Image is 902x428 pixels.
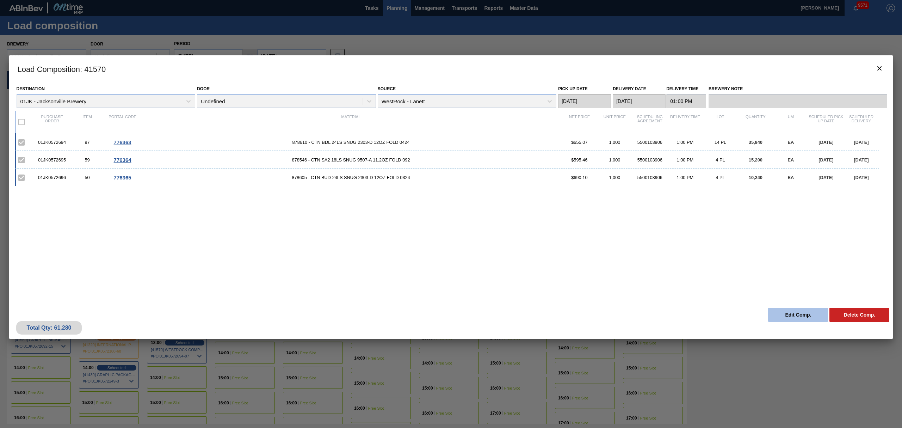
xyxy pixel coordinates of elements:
[105,157,140,163] div: Go to Order
[21,325,77,331] div: Total Qty: 61,280
[632,115,667,129] div: Scheduling Agreement
[597,140,632,145] div: 1,000
[140,175,562,180] span: 878605 - CTN BUD 24LS SNUG 2303-D 12OZ FOLD 0324
[70,157,105,163] div: 59
[114,139,131,145] span: 776363
[738,115,773,129] div: Quantity
[114,157,131,163] span: 776364
[70,175,105,180] div: 50
[709,84,888,94] label: Brewery Note
[854,175,869,180] span: [DATE]
[562,115,597,129] div: Net Price
[749,140,762,145] span: 35,840
[140,157,562,163] span: 878546 - CTN SA2 18LS SNUG 9507-A 11.2OZ FOLD 092
[854,140,869,145] span: [DATE]
[378,86,396,91] label: Source
[818,175,833,180] span: [DATE]
[667,140,703,145] div: 1:00 PM
[105,115,140,129] div: Portal code
[613,94,666,108] input: mm/dd/yyyy
[558,86,588,91] label: Pick up Date
[667,115,703,129] div: Delivery Time
[105,139,140,145] div: Go to Order
[632,140,667,145] div: 5500103906
[35,157,70,163] div: 01JK0572695
[70,140,105,145] div: 97
[854,157,869,163] span: [DATE]
[197,86,210,91] label: Door
[70,115,105,129] div: Item
[140,115,562,129] div: Material
[788,175,794,180] span: EA
[35,140,70,145] div: 01JK0572694
[788,140,794,145] span: EA
[558,94,611,108] input: mm/dd/yyyy
[667,157,703,163] div: 1:00 PM
[788,157,794,163] span: EA
[17,86,45,91] label: Destination
[666,84,706,94] label: Delivery Time
[562,140,597,145] div: $655.07
[703,115,738,129] div: Lot
[35,115,70,129] div: Purchase order
[562,157,597,163] div: $595.46
[114,175,131,181] span: 776365
[808,115,844,129] div: Scheduled Pick up Date
[703,175,738,180] div: 4 PL
[105,175,140,181] div: Go to Order
[773,115,808,129] div: UM
[749,175,762,180] span: 10,240
[597,175,632,180] div: 1,000
[667,175,703,180] div: 1:00 PM
[632,175,667,180] div: 5500103906
[35,175,70,180] div: 01JK0572696
[632,157,667,163] div: 5500103906
[613,86,646,91] label: Delivery Date
[562,175,597,180] div: $690.10
[703,140,738,145] div: 14 PL
[749,157,762,163] span: 15,200
[597,157,632,163] div: 1,000
[703,157,738,163] div: 4 PL
[818,157,833,163] span: [DATE]
[844,115,879,129] div: Scheduled Delivery
[140,140,562,145] span: 878610 - CTN BDL 24LS SNUG 2303-D 12OZ FOLD 0424
[597,115,632,129] div: Unit Price
[818,140,833,145] span: [DATE]
[768,308,828,322] button: Edit Comp.
[9,55,893,82] h3: Load Composition : 41570
[829,308,889,322] button: Delete Comp.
